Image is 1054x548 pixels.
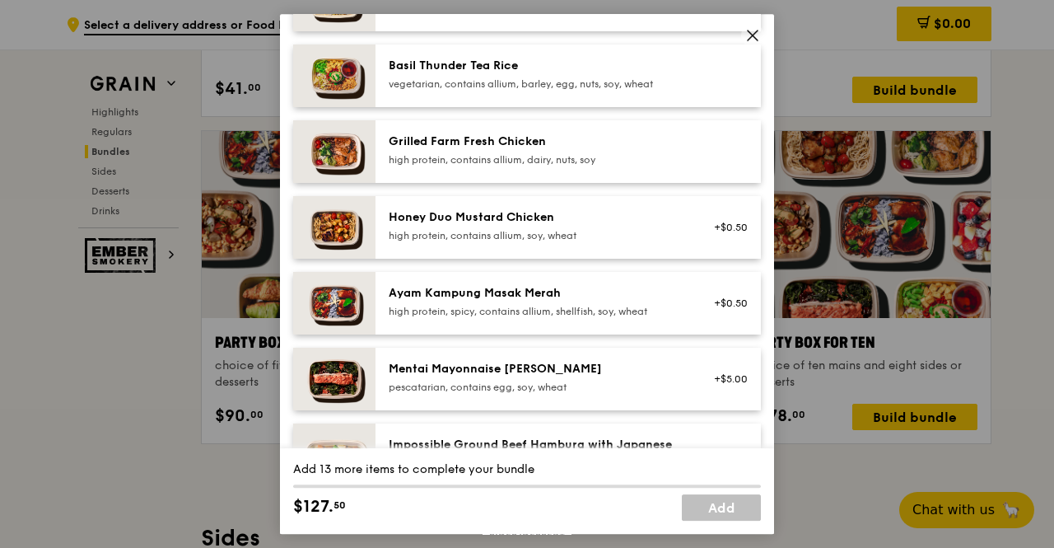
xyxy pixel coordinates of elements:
[389,381,684,394] div: pescatarian, contains egg, soy, wheat
[389,133,684,150] div: Grilled Farm Fresh Chicken
[389,58,684,74] div: Basil Thunder Tea Rice
[293,424,375,503] img: daily_normal_HORZ-Impossible-Hamburg-With-Japanese-Curry.jpg
[389,285,684,302] div: Ayam Kampung Masak Merah
[704,221,748,234] div: +$0.50
[704,372,748,386] div: +$5.00
[333,499,346,512] span: 50
[389,305,684,318] div: high protein, spicy, contains allium, shellfish, soy, wheat
[682,494,761,521] a: Add
[704,297,748,310] div: +$0.50
[389,77,684,91] div: vegetarian, contains allium, barley, egg, nuts, soy, wheat
[293,196,375,259] img: daily_normal_Honey_Duo_Mustard_Chicken__Horizontal_.jpg
[293,348,375,410] img: daily_normal_Mentai-Mayonnaise-Aburi-Salmon-HORZ.jpg
[389,437,684,470] div: Impossible Ground Beef Hamburg with Japanese [PERSON_NAME]
[293,120,375,183] img: daily_normal_HORZ-Grilled-Farm-Fresh-Chicken.jpg
[293,461,761,478] div: Add 13 more items to complete your bundle
[293,494,333,519] span: $127.
[293,44,375,107] img: daily_normal_HORZ-Basil-Thunder-Tea-Rice.jpg
[389,361,684,377] div: Mentai Mayonnaise [PERSON_NAME]
[389,153,684,166] div: high protein, contains allium, dairy, nuts, soy
[389,209,684,226] div: Honey Duo Mustard Chicken
[389,229,684,242] div: high protein, contains allium, soy, wheat
[293,272,375,335] img: daily_normal_Ayam_Kampung_Masak_Merah_Horizontal_.jpg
